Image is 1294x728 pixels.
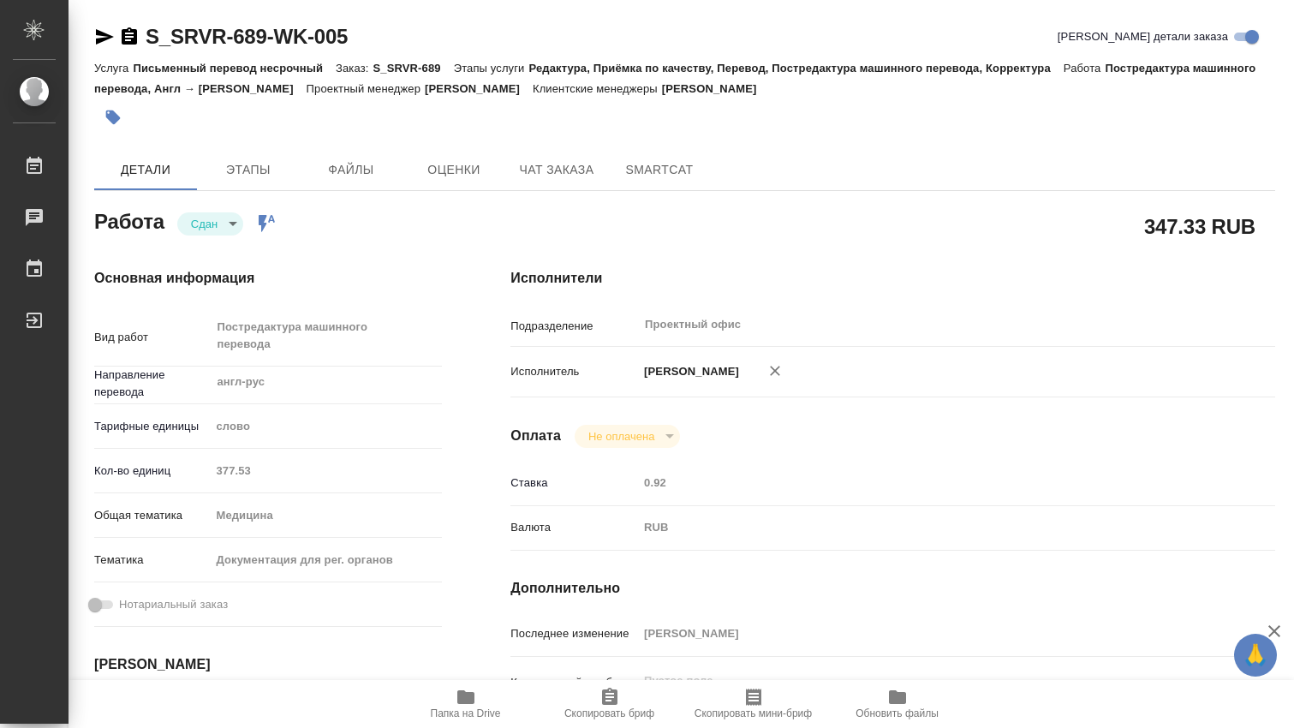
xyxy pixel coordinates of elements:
[826,680,969,728] button: Обновить файлы
[510,674,638,691] p: Комментарий к работе
[413,159,495,181] span: Оценки
[538,680,682,728] button: Скопировать бриф
[516,159,598,181] span: Чат заказа
[94,462,210,480] p: Кол-во единиц
[373,62,453,75] p: S_SRVR-689
[210,458,442,483] input: Пустое поле
[94,552,210,569] p: Тематика
[431,707,501,719] span: Папка на Drive
[682,680,826,728] button: Скопировать мини-бриф
[533,82,662,95] p: Клиентские менеджеры
[528,62,1063,75] p: Редактура, Приёмка по качеству, Перевод, Постредактура машинного перевода, Корректура
[564,707,654,719] span: Скопировать бриф
[104,159,187,181] span: Детали
[94,62,133,75] p: Услуга
[336,62,373,75] p: Заказ:
[510,268,1275,289] h4: Исполнители
[186,217,223,231] button: Сдан
[94,418,210,435] p: Тарифные единицы
[425,82,533,95] p: [PERSON_NAME]
[583,429,659,444] button: Не оплачена
[510,426,561,446] h4: Оплата
[638,470,1211,495] input: Пустое поле
[510,578,1275,599] h4: Дополнительно
[856,707,939,719] span: Обновить файлы
[510,363,638,380] p: Исполнитель
[119,596,228,613] span: Нотариальный заказ
[310,159,392,181] span: Файлы
[119,27,140,47] button: Скопировать ссылку
[695,707,812,719] span: Скопировать мини-бриф
[1234,634,1277,677] button: 🙏
[94,507,210,524] p: Общая тематика
[1058,28,1228,45] span: [PERSON_NAME] детали заказа
[177,212,243,236] div: Сдан
[94,98,132,136] button: Добавить тэг
[94,329,210,346] p: Вид работ
[454,62,529,75] p: Этапы услуги
[307,82,425,95] p: Проектный менеджер
[510,318,638,335] p: Подразделение
[210,412,442,441] div: слово
[618,159,701,181] span: SmartCat
[210,546,442,575] div: Документация для рег. органов
[638,621,1211,646] input: Пустое поле
[1241,637,1270,673] span: 🙏
[638,513,1211,542] div: RUB
[662,82,770,95] p: [PERSON_NAME]
[210,501,442,530] div: Медицина
[510,625,638,642] p: Последнее изменение
[575,425,680,448] div: Сдан
[1144,212,1255,241] h2: 347.33 RUB
[510,474,638,492] p: Ставка
[133,62,336,75] p: Письменный перевод несрочный
[94,27,115,47] button: Скопировать ссылку для ЯМессенджера
[94,654,442,675] h4: [PERSON_NAME]
[1064,62,1106,75] p: Работа
[94,205,164,236] h2: Работа
[394,680,538,728] button: Папка на Drive
[510,519,638,536] p: Валюта
[638,363,739,380] p: [PERSON_NAME]
[94,268,442,289] h4: Основная информация
[94,367,210,401] p: Направление перевода
[207,159,289,181] span: Этапы
[756,352,794,390] button: Удалить исполнителя
[146,25,348,48] a: S_SRVR-689-WK-005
